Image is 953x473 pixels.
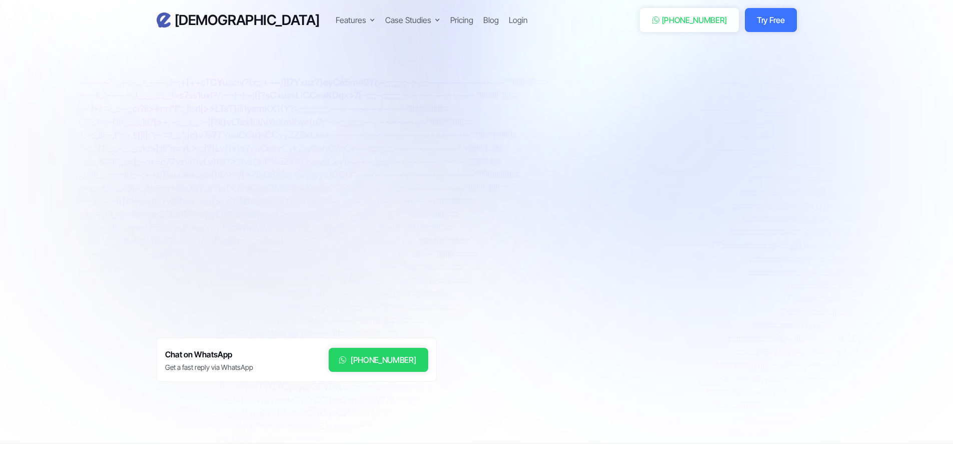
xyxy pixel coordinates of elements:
a: [PHONE_NUMBER] [329,348,428,372]
div: [PHONE_NUMBER] [662,14,727,26]
div: Features [336,14,375,26]
h3: [DEMOGRAPHIC_DATA] [175,12,320,29]
div: Case Studies [385,14,431,26]
div: [PHONE_NUMBER] [351,354,416,366]
div: Features [336,14,366,26]
a: Login [509,14,528,26]
div: Get a fast reply via WhatsApp [165,362,253,372]
h6: Chat on WhatsApp [165,348,253,361]
a: Blog [483,14,499,26]
a: [PHONE_NUMBER] [640,8,739,32]
a: Pricing [450,14,473,26]
div: Case Studies [385,14,440,26]
a: home [157,12,320,29]
a: Try Free [745,8,796,32]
